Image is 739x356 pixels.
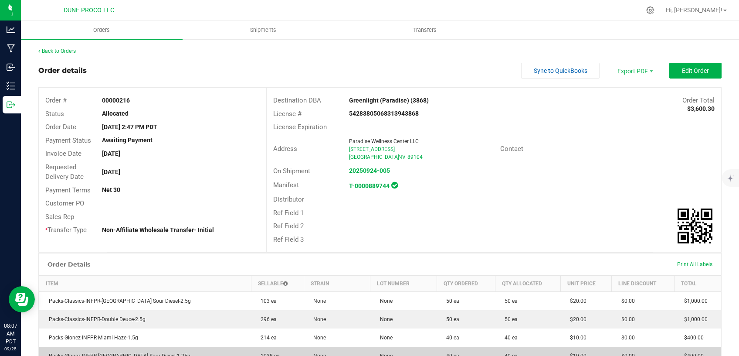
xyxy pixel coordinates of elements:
[273,123,327,131] span: License Expiration
[47,261,90,268] h1: Order Details
[495,276,560,292] th: Qty Allocated
[45,110,64,118] span: Status
[682,67,709,74] span: Edit Order
[677,261,712,267] span: Print All Labels
[566,298,586,304] span: $20.00
[349,146,395,152] span: [STREET_ADDRESS]
[680,335,704,341] span: $400.00
[273,222,304,230] span: Ref Field 2
[349,97,429,104] strong: Greenlight (Paradise) (3868)
[256,298,277,304] span: 103 ea
[44,316,146,322] span: Packs-Classics-INFPR-Double Deuce-2.5g
[102,150,120,157] strong: [DATE]
[678,209,712,243] img: Scan me!
[45,226,87,234] span: Transfer Type
[251,276,304,292] th: Sellable
[256,335,277,341] span: 214 ea
[349,138,419,144] span: Paradise Wellness Center LLC
[680,298,708,304] span: $1,000.00
[534,67,587,74] span: Sync to QuickBooks
[45,213,74,221] span: Sales Rep
[500,298,518,304] span: 50 ea
[349,154,399,160] span: [GEOGRAPHIC_DATA]
[102,226,214,233] strong: Non-Affiliate Wholesale Transfer- Initial
[401,26,448,34] span: Transfers
[349,167,390,174] a: 20250924-005
[273,209,304,217] span: Ref Field 1
[617,316,635,322] span: $0.00
[21,21,183,39] a: Orders
[183,21,344,39] a: Shipments
[678,209,712,243] qrcode: 00000216
[273,145,297,153] span: Address
[45,163,84,181] span: Requested Delivery Date
[442,298,459,304] span: 50 ea
[437,276,495,292] th: Qty Ordered
[273,181,299,189] span: Manifest
[376,298,393,304] span: None
[102,97,130,104] strong: 00000216
[44,335,138,341] span: Packs-Glonez-INFPR-Miami Haze-1.5g
[9,286,35,312] iframe: Resource center
[398,154,406,160] span: NV
[45,199,84,207] span: Customer PO
[566,316,586,322] span: $20.00
[376,335,393,341] span: None
[608,63,661,79] li: Export PDF
[38,48,76,54] a: Back to Orders
[7,82,15,90] inline-svg: Inventory
[81,26,122,34] span: Orders
[102,123,157,130] strong: [DATE] 2:47 PM PDT
[397,154,398,160] span: ,
[442,335,459,341] span: 40 ea
[7,25,15,34] inline-svg: Analytics
[500,335,518,341] span: 40 ea
[500,316,518,322] span: 50 ea
[560,276,611,292] th: Unit Price
[273,96,321,104] span: Destination DBA
[45,150,81,157] span: Invoice Date
[612,276,675,292] th: Line Discount
[256,316,277,322] span: 296 ea
[102,186,120,193] strong: Net 30
[669,63,722,79] button: Edit Order
[617,298,635,304] span: $0.00
[376,316,393,322] span: None
[309,335,326,341] span: None
[391,181,398,190] span: In Sync
[4,322,17,346] p: 08:07 AM PDT
[7,100,15,109] inline-svg: Outbound
[102,168,120,175] strong: [DATE]
[370,276,437,292] th: Lot Number
[102,110,129,117] strong: Allocated
[687,105,715,112] strong: $3,600.30
[349,110,419,117] strong: 54283805068313943868
[500,145,523,153] span: Contact
[521,63,600,79] button: Sync to QuickBooks
[273,110,302,118] span: License #
[273,236,304,243] span: Ref Field 3
[4,346,17,352] p: 09/25
[273,195,304,203] span: Distributor
[344,21,506,39] a: Transfers
[238,26,288,34] span: Shipments
[7,63,15,72] inline-svg: Inbound
[309,316,326,322] span: None
[273,167,310,175] span: On Shipment
[45,123,76,131] span: Order Date
[7,44,15,53] inline-svg: Manufacturing
[39,276,251,292] th: Item
[349,182,390,189] a: T-0000889744
[45,186,91,194] span: Payment Terms
[666,7,722,14] span: Hi, [PERSON_NAME]!
[617,335,635,341] span: $0.00
[675,276,721,292] th: Total
[304,276,370,292] th: Strain
[682,96,715,104] span: Order Total
[309,298,326,304] span: None
[38,65,87,76] div: Order details
[64,7,114,14] span: DUNE PROCO LLC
